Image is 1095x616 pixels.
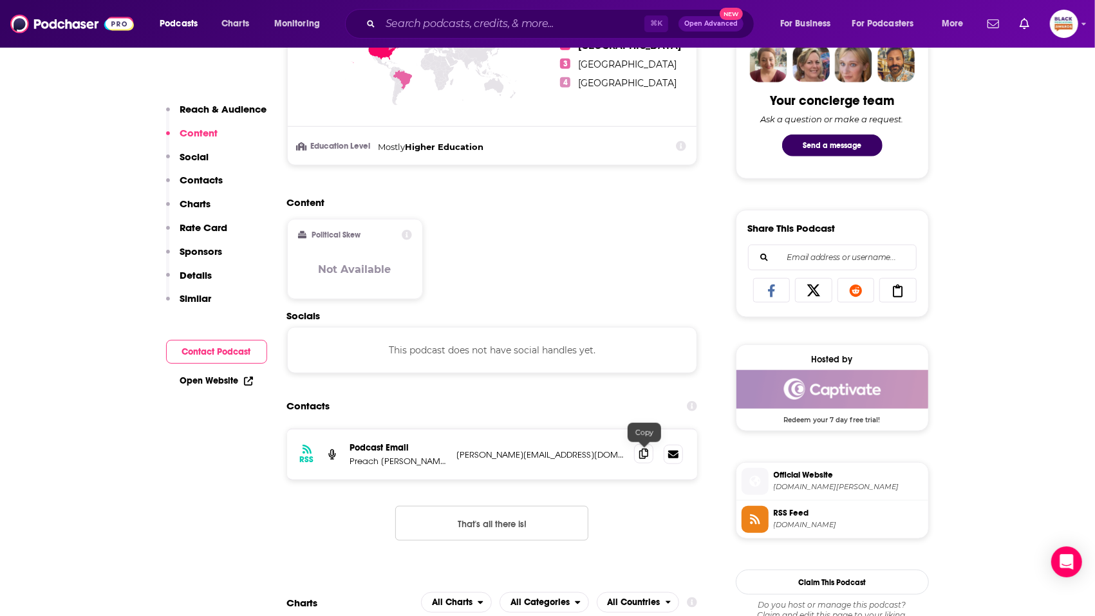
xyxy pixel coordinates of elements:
a: Share on Reddit [838,278,875,303]
span: Charts [221,15,249,33]
div: Search podcasts, credits, & more... [357,9,767,39]
a: Copy Link [879,278,917,303]
h3: RSS [300,454,314,465]
span: All Countries [608,598,660,607]
img: Barbara Profile [792,45,830,82]
span: RSS Feed [774,507,923,519]
span: Monitoring [274,15,320,33]
button: Charts [166,198,211,221]
p: Sponsors [180,245,223,257]
button: open menu [151,14,214,34]
button: open menu [597,592,680,613]
button: open menu [500,592,589,613]
button: Send a message [782,135,883,156]
a: Captivate Deal: Redeem your 7 day free trial! [736,370,928,423]
a: Charts [213,14,257,34]
img: Jules Profile [835,45,872,82]
h2: Contacts [287,394,330,418]
button: open menu [933,14,980,34]
p: Content [180,127,218,139]
a: Show notifications dropdown [982,13,1004,35]
span: [GEOGRAPHIC_DATA] [578,77,677,89]
div: This podcast does not have social handles yet. [287,327,698,373]
a: Share on Facebook [753,278,791,303]
button: Social [166,151,209,174]
button: Open AdvancedNew [679,16,744,32]
p: Preach [PERSON_NAME] [350,456,447,467]
span: Do you host or manage this podcast? [736,600,929,610]
p: Similar [180,292,212,304]
span: 3 [560,59,570,69]
p: [PERSON_NAME][EMAIL_ADDRESS][DOMAIN_NAME] [457,449,624,460]
div: Your concierge team [770,93,894,109]
span: ⌘ K [644,15,668,32]
button: open menu [844,14,933,34]
h2: Socials [287,310,698,322]
img: Captivate Deal: Redeem your 7 day free trial! [736,370,928,409]
button: Reach & Audience [166,103,267,127]
span: feeds.captivate.fm [774,520,923,530]
span: Logged in as blackpodcastingawards [1050,10,1078,38]
div: Hosted by [736,354,928,365]
img: User Profile [1050,10,1078,38]
span: 4 [560,77,570,88]
h2: Countries [597,592,680,613]
span: Podcasts [160,15,198,33]
span: Official Website [774,469,923,481]
img: Jon Profile [877,45,915,82]
p: Social [180,151,209,163]
h3: Education Level [298,142,373,151]
span: All Categories [510,598,570,607]
h3: Share This Podcast [748,222,836,234]
span: For Podcasters [852,15,914,33]
button: Contact Podcast [166,340,267,364]
a: Show notifications dropdown [1015,13,1034,35]
a: Open Website [180,375,253,386]
button: Rate Card [166,221,228,245]
h2: Content [287,196,688,209]
p: Charts [180,198,211,210]
span: Higher Education [406,142,484,152]
span: Redeem your 7 day free trial! [736,409,928,424]
p: Contacts [180,174,223,186]
button: Nothing here. [395,506,588,541]
a: RSS Feed[DOMAIN_NAME] [742,506,923,533]
input: Email address or username... [759,245,906,270]
span: For Business [780,15,831,33]
div: Copy [628,423,661,442]
button: open menu [421,592,492,613]
div: Ask a question or make a request. [761,114,904,124]
button: open menu [265,14,337,34]
span: Mostly [379,142,406,152]
p: Podcast Email [350,442,447,453]
span: [GEOGRAPHIC_DATA] [578,59,677,70]
a: Share on X/Twitter [795,278,832,303]
h3: Not Available [319,263,391,275]
h2: Platforms [421,592,492,613]
h2: Political Skew [312,230,360,239]
p: Details [180,269,212,281]
h2: Categories [500,592,589,613]
button: Similar [166,292,212,316]
h2: Charts [287,597,318,609]
button: Details [166,269,212,293]
button: Contacts [166,174,223,198]
img: Sydney Profile [750,45,787,82]
button: Sponsors [166,245,223,269]
button: Claim This Podcast [736,570,929,595]
button: Content [166,127,218,151]
input: Search podcasts, credits, & more... [380,14,644,34]
button: open menu [771,14,847,34]
p: Rate Card [180,221,228,234]
span: All Charts [432,598,473,607]
span: Open Advanced [684,21,738,27]
span: More [942,15,964,33]
span: the-preach-jacobs-podcast.captivate.fm [774,482,923,492]
span: New [720,8,743,20]
img: Podchaser - Follow, Share and Rate Podcasts [10,12,134,36]
button: Show profile menu [1050,10,1078,38]
a: Official Website[DOMAIN_NAME][PERSON_NAME] [742,468,923,495]
p: Reach & Audience [180,103,267,115]
div: Search followers [748,245,917,270]
div: Open Intercom Messenger [1051,546,1082,577]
